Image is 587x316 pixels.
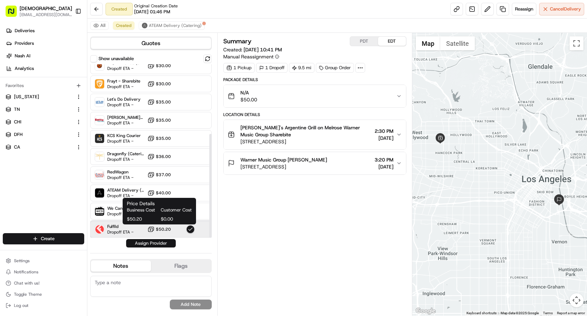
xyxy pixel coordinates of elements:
[147,226,171,233] button: $50.20
[224,85,406,107] button: N/A$50.00
[18,45,115,52] input: Clear
[3,3,72,20] button: [DEMOGRAPHIC_DATA][EMAIL_ADDRESS][DOMAIN_NAME]
[91,38,211,49] button: Quotes
[156,154,171,159] span: $36.00
[127,207,158,213] span: Business Cost
[113,21,135,30] button: Created
[63,108,77,114] span: [DATE]
[66,137,112,144] span: API Documentation
[95,152,104,161] img: Dragonfly (Catering Onfleet)
[156,227,171,232] span: $50.20
[414,307,437,316] img: Google
[156,81,171,87] span: $30.00
[240,89,257,96] span: N/A
[95,98,104,107] img: Let's Do Delivery
[289,63,314,73] div: 9.5 mi
[570,293,584,307] button: Map camera controls
[515,6,533,12] span: Reassign
[543,311,553,315] a: Terms
[6,119,73,125] a: CHI
[240,156,327,163] span: Warner Music Group [PERSON_NAME]
[147,62,171,69] button: $30.00
[56,135,115,147] a: 💻API Documentation
[375,135,393,142] span: [DATE]
[156,117,171,123] span: $35.00
[107,66,145,71] span: Dropoff ETA -
[116,23,131,28] span: Created
[14,303,28,308] span: Log out
[15,28,35,34] span: Deliveries
[107,224,133,229] span: Fulflld
[14,137,53,144] span: Knowledge Base
[127,200,192,207] h1: Price Details
[539,3,584,15] button: CancelDelivery
[3,116,84,128] button: CHI
[378,37,406,46] button: EDT
[59,138,65,144] div: 💻
[223,63,255,73] div: 1 Pickup
[151,260,211,272] button: Flags
[15,40,34,46] span: Providers
[108,89,127,98] button: See all
[3,80,84,91] div: Favorites
[107,193,145,199] span: Dropoff ETA -
[107,157,145,162] span: Dropoff ETA -
[3,104,84,115] button: TN
[375,156,393,163] span: 3:20 PM
[3,301,84,310] button: Log out
[550,6,581,12] span: Cancel Delivery
[31,74,96,79] div: We're available if you need us!
[223,77,406,82] div: Package Details
[15,67,27,79] img: 1724597045416-56b7ee45-8013-43a0-a6f9-03cb97ddad50
[147,189,171,196] button: $40.00
[14,94,39,100] span: [US_STATE]
[119,69,127,77] button: Start new chat
[161,207,192,213] span: Customer Cost
[14,144,20,150] span: CA
[3,289,84,299] button: Toggle Theme
[107,120,145,126] span: Dropoff ETA -
[14,106,20,113] span: TN
[557,311,585,315] a: Report a map error
[14,269,38,275] span: Notifications
[416,36,440,50] button: Show street map
[107,84,140,89] span: Dropoff ETA -
[14,258,30,264] span: Settings
[107,151,145,157] span: Dragonfly (Catering Onfleet)
[134,3,178,9] span: Original Creation Date
[244,46,282,53] span: [DATE] 10:41 PM
[49,154,85,160] a: Powered byPylon
[147,117,171,124] button: $35.00
[107,175,133,180] span: Dropoff ETA -
[4,135,56,147] a: 📗Knowledge Base
[3,267,84,277] button: Notifications
[223,112,406,117] div: Location Details
[14,292,42,297] span: Toggle Theme
[22,108,58,114] span: Klarizel Pensader
[149,23,202,28] span: ATEAM Delivery (Catering)
[224,152,406,174] button: Warner Music Group [PERSON_NAME][STREET_ADDRESS]3:20 PM[DATE]
[134,9,170,15] span: [DATE] 01:46 PM
[156,136,171,141] span: $35.00
[14,109,20,114] img: 1736555255976-a54dd68f-1ca7-489b-9aae-adbdc363a1c4
[256,63,288,73] div: 1 Dropoff
[127,216,158,222] span: $50.20
[20,12,72,17] button: [EMAIL_ADDRESS][DOMAIN_NAME]
[107,133,141,138] span: KCS King Courier
[147,153,171,160] button: $36.00
[147,80,171,87] button: $30.00
[3,91,84,102] button: [US_STATE]
[240,138,372,145] span: [STREET_ADDRESS]
[223,53,274,60] span: Manual Reassignment
[3,50,87,62] a: Nash AI
[512,3,536,15] button: Reassign
[41,236,55,242] span: Create
[15,53,30,59] span: Nash AI
[223,53,279,60] button: Manual Reassignment
[107,187,145,193] span: ATEAM Delivery (Catering)
[6,131,73,138] a: DFH
[161,216,192,222] span: $0.00
[107,206,145,211] span: We Can Deliver [GEOGRAPHIC_DATA]
[3,142,84,153] button: CA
